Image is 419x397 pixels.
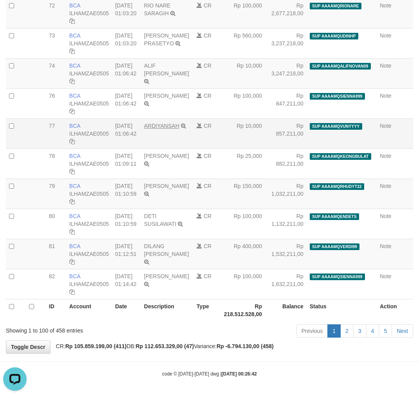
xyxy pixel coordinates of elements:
[69,70,109,77] a: ILHAMZAE0505
[49,93,55,99] span: 76
[69,191,109,197] a: ILHAMZAE0505
[265,239,307,269] td: Rp 1,532,211,00
[144,213,177,227] a: DETI SUSILAWATI
[204,153,211,159] span: CR
[69,281,109,287] a: ILHAMZAE0505
[6,340,51,354] a: Toggle Descr
[204,63,211,69] span: CR
[204,183,211,189] span: CR
[204,2,211,9] span: CR
[193,299,221,321] th: Type
[310,93,365,100] span: SUP AAAAMQSIENNA999
[112,148,141,179] td: [DATE] 01:09:11
[221,118,265,148] td: Rp 10,000
[265,209,307,239] td: Rp 1,132,211,00
[380,153,392,159] a: Note
[112,299,141,321] th: Date
[69,93,80,99] span: BCA
[296,324,328,338] a: Previous
[69,32,80,39] span: BCA
[307,299,377,321] th: Status
[112,239,141,269] td: [DATE] 01:12:51
[69,40,109,46] a: ILHAMZAE0505
[221,88,265,118] td: Rp 100,000
[327,324,341,338] a: 1
[112,58,141,88] td: [DATE] 01:06:42
[204,93,211,99] span: CR
[135,343,194,349] strong: Rp 112.653.329,00 (47)
[204,213,211,219] span: CR
[144,32,189,46] a: [PERSON_NAME] PRASETYO
[380,243,392,249] a: Note
[49,32,55,39] span: 73
[265,179,307,209] td: Rp 1,032,211,00
[49,153,55,159] span: 78
[69,100,109,107] a: ILHAMZAE0505
[66,299,112,321] th: Account
[265,118,307,148] td: Rp 857,211,00
[221,209,265,239] td: Rp 100,000
[52,343,274,349] span: CR: DB: Variance:
[204,243,211,249] span: CR
[377,299,413,321] th: Action
[69,183,80,189] span: BCA
[380,93,392,99] a: Note
[380,213,392,219] a: Note
[69,213,80,219] span: BCA
[310,123,362,130] span: SUP AAAAMQVUNYYYY
[221,269,265,299] td: Rp 100,000
[380,63,392,69] a: Note
[310,183,364,190] span: SUP AAAAMQRHUDYT22
[69,168,75,175] a: Copy ILHAMZAE0505 to clipboard
[310,213,359,220] span: SUP AAAAMQENDETS
[69,198,75,205] a: Copy ILHAMZAE0505 to clipboard
[265,148,307,179] td: Rp 882,211,00
[310,3,361,9] span: SUP AAAAMQRIONARE
[69,153,80,159] span: BCA
[112,269,141,299] td: [DATE] 01:14:42
[380,273,392,279] a: Note
[69,161,109,167] a: ILHAMZAE0505
[310,63,371,70] span: SUP AAAAMQALIFNOVAN09
[144,2,171,16] a: RIO NARE SARAGIH
[69,138,75,145] a: Copy ILHAMZAE0505 to clipboard
[310,33,358,39] span: SUP AAAAMQUDINHP
[49,243,55,249] span: 81
[353,324,367,338] a: 3
[69,251,109,257] a: ILHAMZAE0505
[69,63,80,69] span: BCA
[69,289,75,295] a: Copy ILHAMZAE0505 to clipboard
[380,32,392,39] a: Note
[69,10,109,16] a: ILHAMZAE0505
[112,118,141,148] td: [DATE] 01:06:42
[204,273,211,279] span: CR
[144,123,179,129] a: ARDIYANSAH
[380,183,392,189] a: Note
[144,243,189,257] a: DILANG [PERSON_NAME]
[112,88,141,118] td: [DATE] 01:06:42
[69,2,80,9] span: BCA
[6,324,169,334] div: Showing 1 to 100 of 458 entries
[380,2,392,9] a: Note
[366,324,379,338] a: 4
[221,28,265,58] td: Rp 560,000
[141,299,193,321] th: Description
[49,123,55,129] span: 77
[49,183,55,189] span: 79
[112,179,141,209] td: [DATE] 01:10:59
[144,273,189,279] a: [PERSON_NAME]
[379,324,392,338] a: 5
[112,28,141,58] td: [DATE] 01:03:20
[69,243,80,249] span: BCA
[69,78,75,84] a: Copy ILHAMZAE0505 to clipboard
[69,259,75,265] a: Copy ILHAMZAE0505 to clipboard
[222,371,257,377] strong: [DATE] 00:26:42
[221,299,265,321] th: Rp 218.512.528,00
[221,58,265,88] td: Rp 10,000
[310,274,365,280] span: SUP AAAAMQSIENNA999
[265,58,307,88] td: Rp 3,247,218,00
[49,273,55,279] span: 82
[310,243,360,250] span: SUP AAAAMQVERDI99
[265,299,307,321] th: Balance
[112,209,141,239] td: [DATE] 01:10:59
